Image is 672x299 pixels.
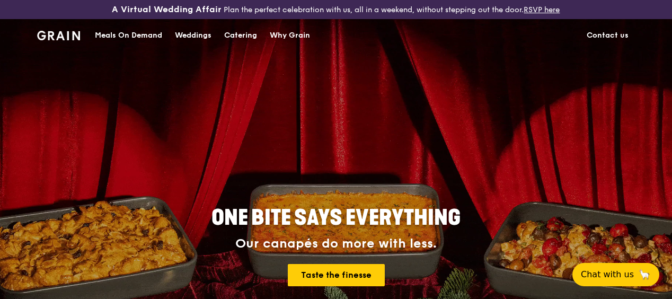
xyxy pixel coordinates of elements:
span: ONE BITE SAYS EVERYTHING [211,205,461,231]
div: Weddings [175,20,211,51]
a: RSVP here [524,5,560,14]
span: 🦙 [638,268,651,281]
a: GrainGrain [37,19,80,50]
a: Catering [218,20,263,51]
h3: A Virtual Wedding Affair [112,4,222,15]
img: Grain [37,31,80,40]
a: Weddings [169,20,218,51]
a: Taste the finesse [288,264,385,286]
div: Plan the perfect celebration with us, all in a weekend, without stepping out the door. [112,4,560,15]
div: Our canapés do more with less. [145,236,527,251]
div: Meals On Demand [95,20,162,51]
a: Why Grain [263,20,316,51]
span: Chat with us [581,268,634,281]
div: Catering [224,20,257,51]
div: Why Grain [270,20,310,51]
button: Chat with us🦙 [572,263,659,286]
a: Contact us [580,20,635,51]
